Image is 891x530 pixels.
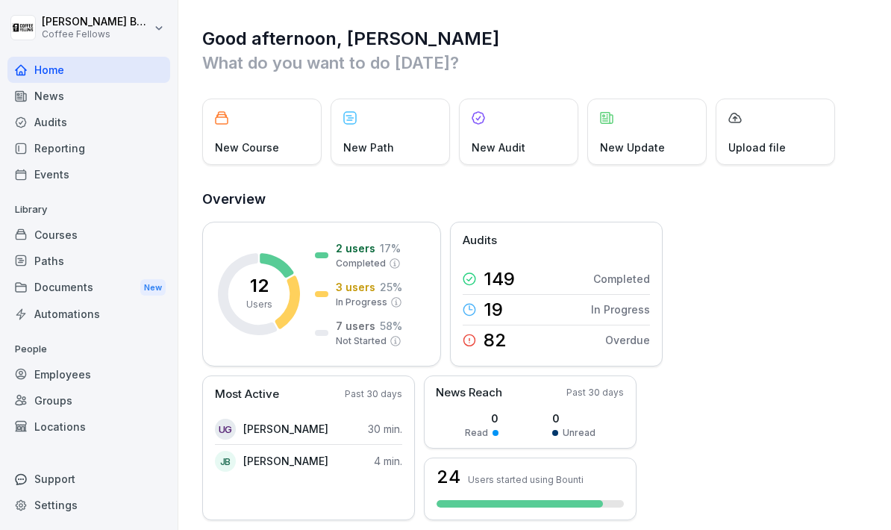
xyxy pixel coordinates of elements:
[468,474,584,485] p: Users started using Bounti
[250,277,269,295] p: 12
[437,468,460,486] h3: 24
[202,189,869,210] h2: Overview
[7,301,170,327] a: Automations
[7,135,170,161] a: Reporting
[215,386,279,403] p: Most Active
[202,51,869,75] p: What do you want to do [DATE]?
[380,240,401,256] p: 17 %
[368,421,402,437] p: 30 min.
[243,421,328,437] p: [PERSON_NAME]
[7,492,170,518] a: Settings
[593,271,650,287] p: Completed
[484,270,515,288] p: 149
[7,274,170,302] div: Documents
[484,301,503,319] p: 19
[336,279,375,295] p: 3 users
[728,140,786,155] p: Upload file
[246,298,272,311] p: Users
[7,57,170,83] a: Home
[42,16,151,28] p: [PERSON_NAME] Boele
[566,386,624,399] p: Past 30 days
[374,453,402,469] p: 4 min.
[7,198,170,222] p: Library
[215,140,279,155] p: New Course
[472,140,525,155] p: New Audit
[7,161,170,187] a: Events
[243,453,328,469] p: [PERSON_NAME]
[7,361,170,387] a: Employees
[465,411,498,426] p: 0
[336,240,375,256] p: 2 users
[7,337,170,361] p: People
[463,232,497,249] p: Audits
[215,419,236,440] div: UG
[465,426,488,440] p: Read
[7,222,170,248] a: Courses
[600,140,665,155] p: New Update
[7,466,170,492] div: Support
[345,387,402,401] p: Past 30 days
[336,296,387,309] p: In Progress
[336,334,387,348] p: Not Started
[563,426,595,440] p: Unread
[7,414,170,440] a: Locations
[484,331,507,349] p: 82
[380,318,402,334] p: 58 %
[343,140,394,155] p: New Path
[436,384,502,402] p: News Reach
[215,451,236,472] div: JB
[7,274,170,302] a: DocumentsNew
[7,248,170,274] a: Paths
[7,109,170,135] a: Audits
[591,302,650,317] p: In Progress
[7,83,170,109] a: News
[140,279,166,296] div: New
[202,27,869,51] h1: Good afternoon, [PERSON_NAME]
[336,257,386,270] p: Completed
[552,411,595,426] p: 0
[605,332,650,348] p: Overdue
[336,318,375,334] p: 7 users
[42,29,151,40] p: Coffee Fellows
[7,387,170,414] a: Groups
[380,279,402,295] p: 25 %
